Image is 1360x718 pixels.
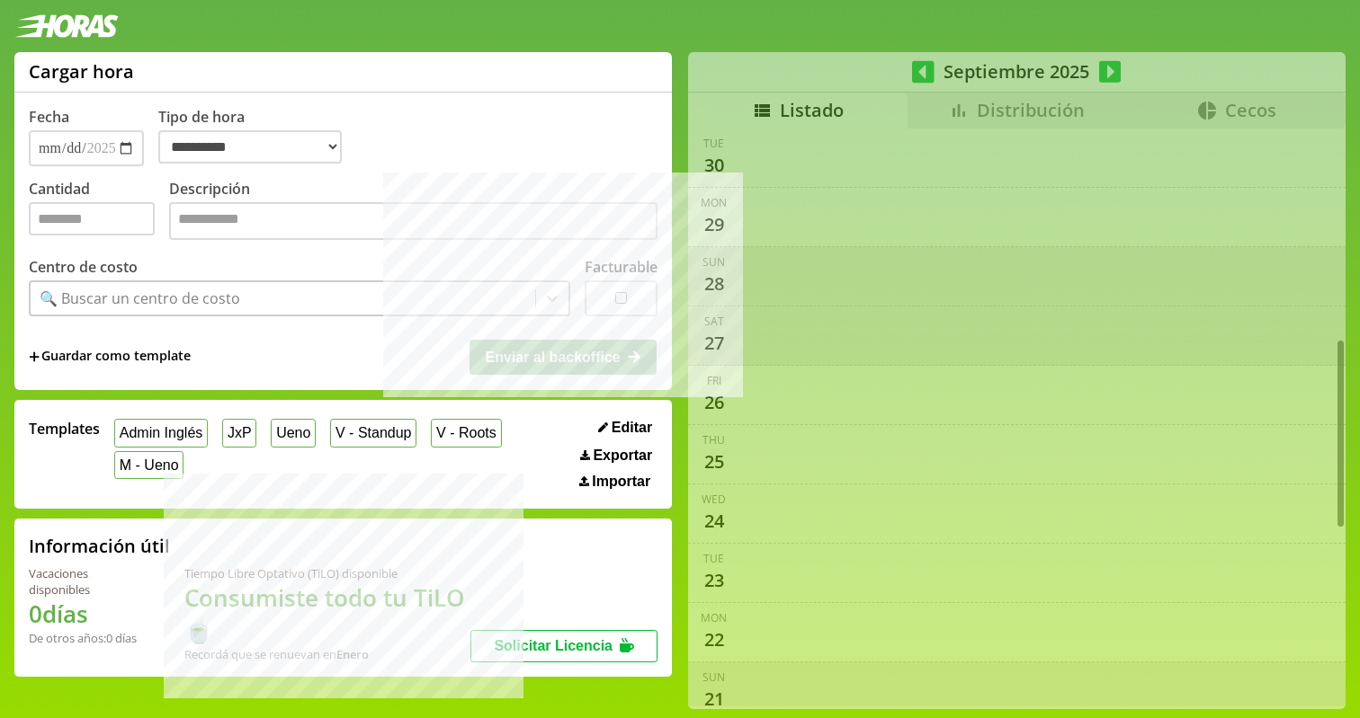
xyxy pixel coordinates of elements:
[593,448,652,464] span: Exportar
[114,419,208,447] button: Admin Inglés
[29,257,138,277] label: Centro de costo
[336,646,369,662] b: Enero
[29,107,69,127] label: Fecha
[470,630,658,662] button: Solicitar Licencia
[29,630,141,646] div: De otros años: 0 días
[29,565,141,598] div: Vacaciones disponibles
[271,419,316,447] button: Ueno
[29,598,141,630] h1: 0 días
[29,534,170,558] h2: Información útil
[29,59,134,84] h1: Cargar hora
[169,179,658,244] label: Descripción
[222,419,256,447] button: JxP
[431,419,501,447] button: V - Roots
[593,419,658,437] button: Editar
[158,107,356,166] label: Tipo de hora
[184,646,471,662] div: Recordá que se renuevan en
[158,130,342,164] select: Tipo de hora
[29,202,155,235] input: Cantidad
[612,420,652,436] span: Editar
[29,179,169,244] label: Cantidad
[114,451,183,479] button: M - Ueno
[330,419,416,447] button: V - Standup
[29,347,40,367] span: +
[585,257,658,277] label: Facturable
[14,14,119,38] img: logotipo
[575,447,658,465] button: Exportar
[29,347,191,367] span: +Guardar como template
[184,581,471,646] h1: Consumiste todo tu TiLO 🍵
[184,565,471,581] div: Tiempo Libre Optativo (TiLO) disponible
[40,288,240,308] div: 🔍 Buscar un centro de costo
[592,474,650,490] span: Importar
[29,419,100,439] span: Templates
[169,202,658,240] textarea: Descripción
[494,638,613,653] span: Solicitar Licencia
